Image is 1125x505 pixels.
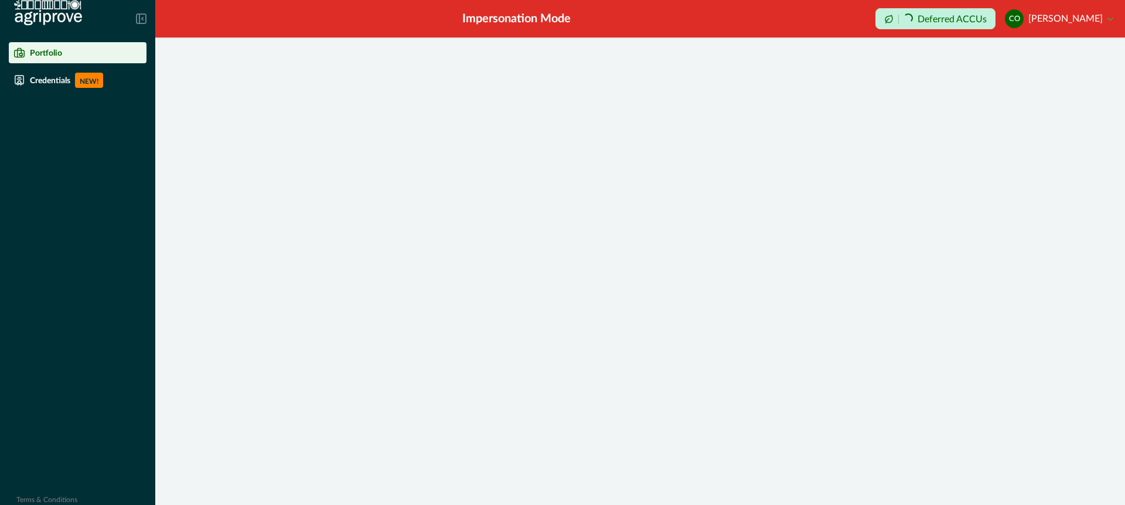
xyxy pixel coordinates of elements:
a: CredentialsNEW! [9,68,146,93]
p: Credentials [30,76,70,85]
a: Terms & Conditions [16,496,77,503]
p: Portfolio [30,48,62,57]
p: NEW! [75,73,103,88]
div: Impersonation Mode [462,10,571,28]
button: Clark O'Bannon[PERSON_NAME] [1005,5,1113,33]
a: Portfolio [9,42,146,63]
p: Deferred ACCUs [918,15,987,23]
